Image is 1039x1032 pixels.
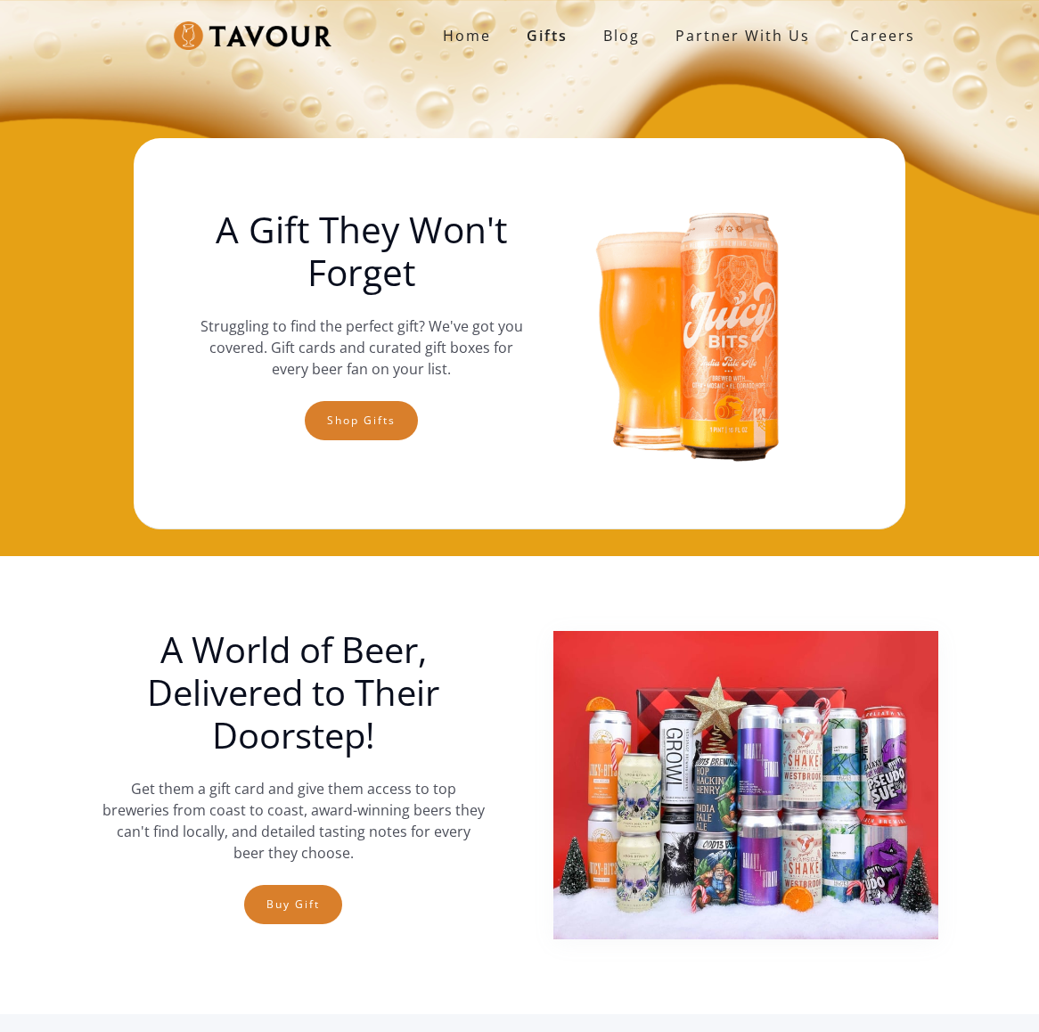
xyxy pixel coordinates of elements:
[305,401,418,440] a: Shop gifts
[197,209,528,294] h1: A Gift They Won't Forget
[101,628,486,757] h1: A World of Beer, Delivered to Their Doorstep!
[658,18,828,53] a: partner with us
[244,885,342,924] a: Buy Gift
[101,778,486,864] p: Get them a gift card and give them access to top breweries from coast to coast, award-winning bee...
[850,18,915,53] strong: Careers
[425,18,509,53] a: Home
[509,18,585,53] a: Gifts
[585,18,658,53] a: Blog
[443,26,491,45] strong: Home
[828,11,929,61] a: Careers
[197,315,528,380] p: Struggling to find the perfect gift? We've got you covered. Gift cards and curated gift boxes for...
